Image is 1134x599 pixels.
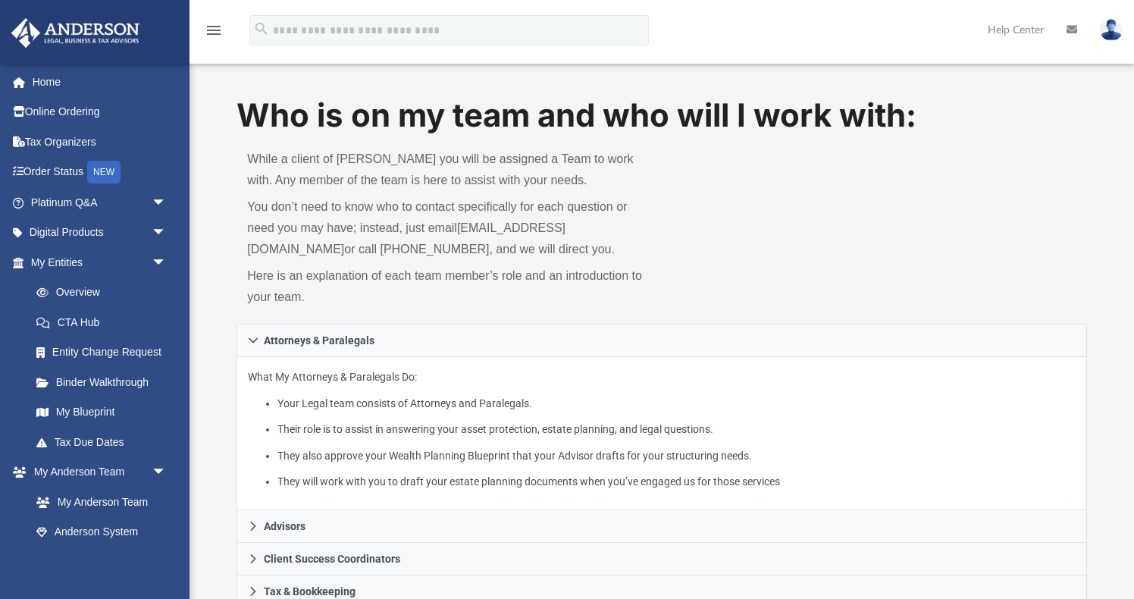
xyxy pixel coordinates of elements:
[152,187,182,218] span: arrow_drop_down
[237,510,1086,543] a: Advisors
[11,218,190,248] a: Digital Productsarrow_drop_down
[277,447,1075,466] li: They also approve your Wealth Planning Blueprint that your Advisor drafts for your structuring ne...
[248,368,1075,491] p: What My Attorneys & Paralegals Do:
[264,586,356,597] span: Tax & Bookkeeping
[7,18,144,48] img: Anderson Advisors Platinum Portal
[11,127,190,157] a: Tax Organizers
[237,324,1086,357] a: Attorneys & Paralegals
[21,517,182,547] a: Anderson System
[21,367,190,397] a: Binder Walkthrough
[11,97,190,127] a: Online Ordering
[21,397,182,428] a: My Blueprint
[264,554,400,564] span: Client Success Coordinators
[21,278,190,308] a: Overview
[152,457,182,488] span: arrow_drop_down
[21,337,190,368] a: Entity Change Request
[237,543,1086,575] a: Client Success Coordinators
[1100,19,1123,41] img: User Pic
[21,427,190,457] a: Tax Due Dates
[247,196,651,260] p: You don’t need to know who to contact specifically for each question or need you may have; instea...
[264,521,305,532] span: Advisors
[21,487,174,517] a: My Anderson Team
[21,547,182,577] a: Client Referrals
[11,157,190,188] a: Order StatusNEW
[152,247,182,278] span: arrow_drop_down
[11,457,182,488] a: My Anderson Teamarrow_drop_down
[277,394,1075,413] li: Your Legal team consists of Attorneys and Paralegals.
[247,149,651,191] p: While a client of [PERSON_NAME] you will be assigned a Team to work with. Any member of the team ...
[264,335,374,346] span: Attorneys & Paralegals
[237,93,1086,138] h1: Who is on my team and who will I work with:
[205,21,223,39] i: menu
[11,67,190,97] a: Home
[205,29,223,39] a: menu
[253,20,270,37] i: search
[152,218,182,249] span: arrow_drop_down
[247,221,565,256] a: [EMAIL_ADDRESS][DOMAIN_NAME]
[11,187,190,218] a: Platinum Q&Aarrow_drop_down
[87,161,121,183] div: NEW
[237,357,1086,511] div: Attorneys & Paralegals
[277,472,1075,491] li: They will work with you to draft your estate planning documents when you’ve engaged us for those ...
[11,247,190,278] a: My Entitiesarrow_drop_down
[21,307,190,337] a: CTA Hub
[277,420,1075,439] li: Their role is to assist in answering your asset protection, estate planning, and legal questions.
[247,265,651,308] p: Here is an explanation of each team member’s role and an introduction to your team.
